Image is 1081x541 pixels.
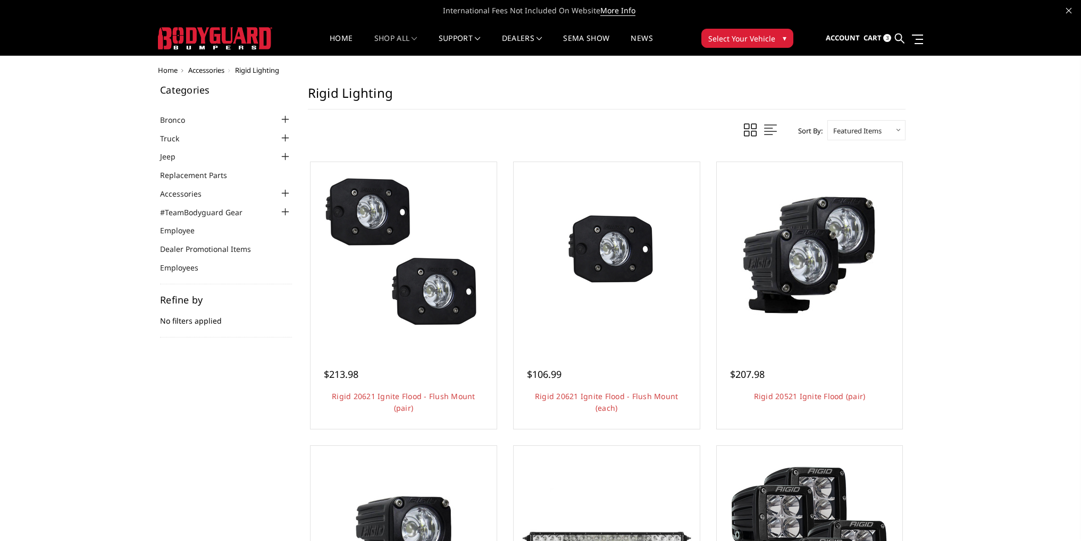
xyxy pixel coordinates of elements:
[160,207,256,218] a: #TeamBodyguard Gear
[527,368,562,381] span: $106.99
[502,35,542,55] a: Dealers
[324,368,358,381] span: $213.98
[516,165,697,345] a: Rigid 20621 Ignite Flood - Flush Mount (each) Rigid 20621 Ignite Flood - Flush Mount (each)
[783,32,786,44] span: ▾
[160,114,198,125] a: Bronco
[719,165,900,345] a: Rigid 20521 Ignite Flood (pair)
[160,295,292,305] h5: Refine by
[313,165,494,345] a: Rigid 20621 Ignite Flood - Flush Mount (pair) Rigid 20621 Ignite Flood - Flush Mount (pair)
[730,368,765,381] span: $207.98
[235,65,279,75] span: Rigid Lighting
[600,5,635,16] a: More Info
[160,295,292,337] div: No filters applied
[754,391,866,401] a: Rigid 20521 Ignite Flood (pair)
[864,24,891,53] a: Cart 3
[826,33,860,43] span: Account
[160,243,264,255] a: Dealer Promotional Items
[188,65,224,75] a: Accessories
[158,65,178,75] a: Home
[708,33,775,44] span: Select Your Vehicle
[330,35,353,55] a: Home
[160,133,192,144] a: Truck
[160,262,212,273] a: Employees
[631,35,652,55] a: News
[160,170,240,181] a: Replacement Parts
[158,27,272,49] img: BODYGUARD BUMPERS
[332,391,475,413] a: Rigid 20621 Ignite Flood - Flush Mount (pair)
[160,188,215,199] a: Accessories
[160,85,292,95] h5: Categories
[563,35,609,55] a: SEMA Show
[701,29,793,48] button: Select Your Vehicle
[374,35,417,55] a: shop all
[724,170,894,340] img: Rigid 20521 Ignite Flood (pair)
[792,123,823,139] label: Sort By:
[535,391,678,413] a: Rigid 20621 Ignite Flood - Flush Mount (each)
[160,151,189,162] a: Jeep
[864,33,882,43] span: Cart
[160,225,208,236] a: Employee
[883,34,891,42] span: 3
[308,85,906,109] h1: Rigid Lighting
[826,24,860,53] a: Account
[439,35,481,55] a: Support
